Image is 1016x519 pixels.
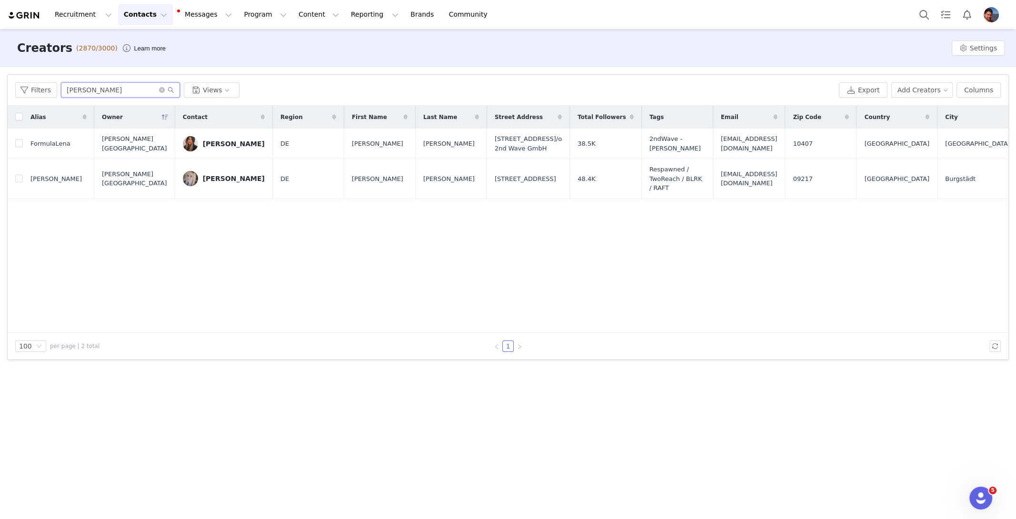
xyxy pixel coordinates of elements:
[203,175,265,182] div: [PERSON_NAME]
[352,139,403,149] span: [PERSON_NAME]
[517,344,522,349] i: icon: right
[793,113,821,121] span: Zip Code
[50,342,100,350] span: per page | 2 total
[952,40,1005,56] button: Settings
[721,113,738,121] span: Email
[183,171,198,186] img: e3732bfe-6765-4d7f-98fd-0153159781a1.jpg
[102,170,167,188] span: [PERSON_NAME] [GEOGRAPHIC_DATA]
[168,87,174,93] i: icon: search
[578,174,595,184] span: 48.4K
[61,82,180,98] input: Search...
[989,487,996,494] span: 5
[345,4,404,25] button: Reporting
[956,4,977,25] button: Notifications
[914,4,935,25] button: Search
[978,7,1008,22] button: Profile
[30,174,82,184] span: [PERSON_NAME]
[495,113,543,121] span: Street Address
[649,113,664,121] span: Tags
[183,171,265,186] a: [PERSON_NAME]
[183,136,198,151] img: 6b8009f3-f3c7-4b8a-a830-626e0cce6583.jpg
[280,113,303,121] span: Region
[423,113,458,121] span: Last Name
[935,4,956,25] a: Tasks
[839,82,887,98] button: Export
[30,139,70,149] span: FormulaLena
[793,139,812,149] span: 10407
[183,113,208,121] span: Contact
[891,82,953,98] button: Add Creators
[184,82,239,98] button: Views
[649,165,705,193] span: Respawned / TwoReach / BLRK / RAFT
[514,340,525,352] li: Next Page
[203,140,265,148] div: [PERSON_NAME]
[495,134,562,153] span: [STREET_ADDRESS]/o 2nd Wave GmbH
[864,174,929,184] span: [GEOGRAPHIC_DATA]
[945,113,957,121] span: City
[503,341,513,351] a: 1
[491,340,502,352] li: Previous Page
[984,7,999,22] img: 064b857f-e96b-4f4a-92ac-664df340e428.jpg
[183,136,265,151] a: [PERSON_NAME]
[864,113,890,121] span: Country
[76,43,118,53] span: (2870/3000)
[969,487,992,509] iframe: Intercom live chat
[578,139,595,149] span: 38.5K
[721,134,777,153] span: [EMAIL_ADDRESS][DOMAIN_NAME]
[494,344,499,349] i: icon: left
[864,139,929,149] span: [GEOGRAPHIC_DATA]
[280,139,289,149] span: DE
[173,4,238,25] button: Messages
[238,4,292,25] button: Program
[8,11,41,20] img: grin logo
[293,4,345,25] button: Content
[956,82,1001,98] button: Columns
[102,113,123,121] span: Owner
[793,174,812,184] span: 09217
[17,40,72,57] h3: Creators
[30,113,46,121] span: Alias
[102,134,167,153] span: [PERSON_NAME] [GEOGRAPHIC_DATA]
[352,113,387,121] span: First Name
[49,4,118,25] button: Recruitment
[721,170,777,188] span: [EMAIL_ADDRESS][DOMAIN_NAME]
[423,139,475,149] span: [PERSON_NAME]
[423,174,475,184] span: [PERSON_NAME]
[495,174,556,184] span: [STREET_ADDRESS]
[649,134,705,153] span: 2ndWave - [PERSON_NAME]
[443,4,498,25] a: Community
[36,343,42,350] i: icon: down
[159,87,165,93] i: icon: close-circle
[405,4,442,25] a: Brands
[502,340,514,352] li: 1
[19,341,32,351] div: 100
[132,44,168,53] div: Tooltip anchor
[280,174,289,184] span: DE
[578,113,626,121] span: Total Followers
[352,174,403,184] span: [PERSON_NAME]
[118,4,173,25] button: Contacts
[15,82,57,98] button: Filters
